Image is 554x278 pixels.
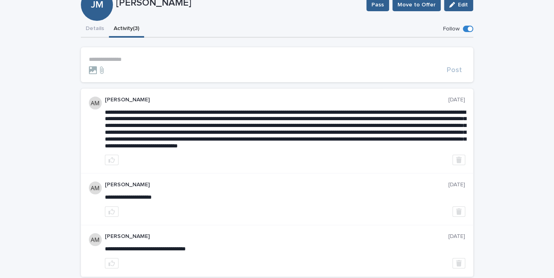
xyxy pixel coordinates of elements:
span: Post [447,66,462,74]
p: [PERSON_NAME] [105,181,448,188]
button: Delete post [452,206,465,217]
button: Activity (3) [109,21,144,38]
button: Delete post [452,155,465,165]
span: Edit [458,2,468,8]
button: like this post [105,206,118,217]
button: like this post [105,155,118,165]
p: [DATE] [448,233,465,240]
p: [DATE] [448,97,465,103]
p: [PERSON_NAME] [105,97,448,103]
button: like this post [105,258,118,268]
p: [DATE] [448,181,465,188]
span: Move to Offer [397,1,436,9]
span: Pass [371,1,384,9]
button: Post [444,66,465,74]
p: [PERSON_NAME] [105,233,448,240]
button: Delete post [452,258,465,268]
p: Follow [443,26,460,32]
button: Details [81,21,109,38]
